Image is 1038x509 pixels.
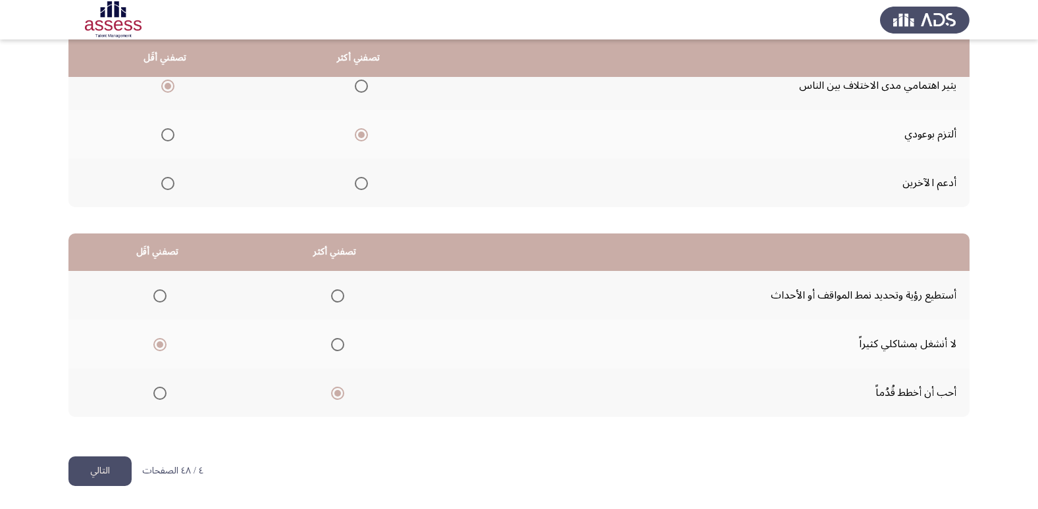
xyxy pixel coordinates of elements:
th: تصفني أقَل [68,233,246,271]
mat-radio-group: Select an option [148,381,167,404]
th: تصفني أكثر [262,39,455,77]
th: تصفني أكثر [246,233,424,271]
mat-radio-group: Select an option [148,333,167,355]
button: load next page [68,456,132,486]
td: لا أنشغل بمشاكلي كثيراً [424,320,970,368]
mat-radio-group: Select an option [350,123,368,145]
mat-radio-group: Select an option [326,333,344,355]
mat-radio-group: Select an option [350,172,368,194]
mat-radio-group: Select an option [148,284,167,306]
th: تصفني أقَل [68,39,262,77]
td: ألتزم بوعودي [455,110,970,158]
mat-radio-group: Select an option [156,172,174,194]
td: يثير اهتمامي مدى الاختلاف بين الناس [455,61,970,110]
mat-radio-group: Select an option [156,123,174,145]
td: أدعم الآخرين [455,158,970,207]
mat-radio-group: Select an option [326,381,344,404]
td: أحب أن أخطط قُدُماً [424,368,970,417]
mat-radio-group: Select an option [350,74,368,97]
p: ٤ / ٤٨ الصفحات [142,466,203,477]
img: Assessment logo of OCM R1 ASSESS [68,1,158,38]
img: Assess Talent Management logo [880,1,970,38]
mat-radio-group: Select an option [326,284,344,306]
td: أستطيع رؤية وتحديد نمط المواقف أو الأحداث [424,271,970,320]
mat-radio-group: Select an option [156,74,174,97]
